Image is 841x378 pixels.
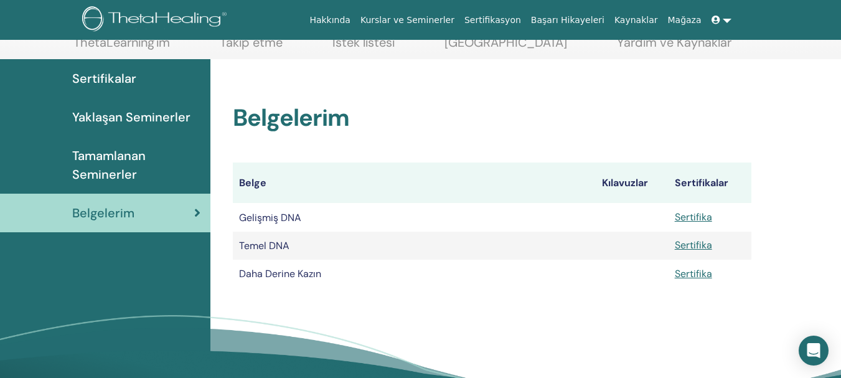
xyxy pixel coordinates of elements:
a: Kaynaklar [609,9,663,32]
img: logo.png [82,6,231,34]
font: Kaynaklar [614,15,658,25]
font: Daha Derine Kazın [239,267,321,280]
a: Yardım ve Kaynaklar [617,35,731,59]
font: Hakkında [309,15,350,25]
font: Sertifikalar [675,176,728,189]
a: Sertifika [675,210,712,224]
font: Belge [239,176,266,189]
font: ThetaLearning'im [73,34,170,50]
font: Temel DNA [239,239,289,252]
a: Mağaza [662,9,706,32]
font: [GEOGRAPHIC_DATA] [444,34,567,50]
font: Yaklaşan Seminerler [72,109,190,125]
font: Sertifikalar [72,70,136,87]
a: Hakkında [304,9,355,32]
font: Takip etme [220,34,283,50]
font: Başarı Hikayeleri [531,15,604,25]
font: İstek listesi [332,34,395,50]
font: Belgelerim [233,102,349,133]
font: Mağaza [667,15,701,25]
font: Yardım ve Kaynaklar [617,34,731,50]
a: Sertifika [675,267,712,280]
a: [GEOGRAPHIC_DATA] [444,35,567,59]
font: Kurslar ve Seminerler [360,15,454,25]
font: Kılavuzlar [602,176,648,189]
a: Kurslar ve Seminerler [355,9,459,32]
font: Gelişmiş DNA [239,211,301,224]
a: ThetaLearning'im [73,35,170,59]
div: Intercom Messenger'ı açın [799,336,829,366]
font: Sertifikasyon [464,15,521,25]
font: Tamamlanan Seminerler [72,148,146,182]
a: İstek listesi [332,35,395,59]
a: Takip etme [220,35,283,59]
a: Sertifikasyon [459,9,526,32]
a: Sertifika [675,239,712,252]
a: Başarı Hikayeleri [526,9,609,32]
font: Belgelerim [72,205,134,221]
